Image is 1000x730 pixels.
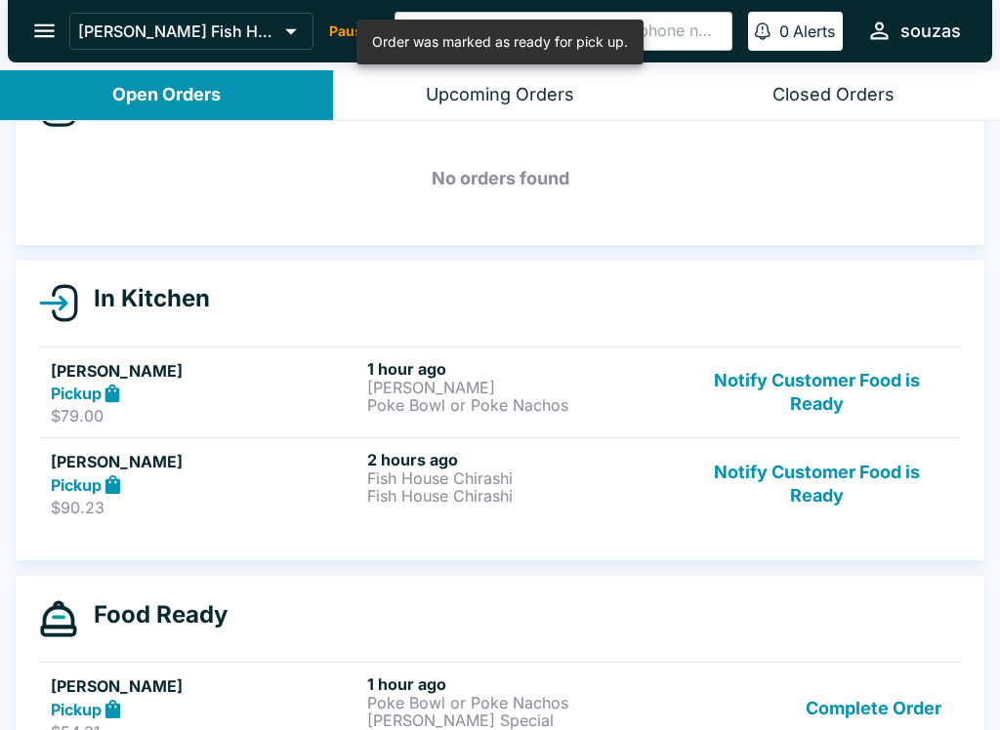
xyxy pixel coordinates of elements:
[367,396,676,414] p: Poke Bowl or Poke Nachos
[772,84,895,106] div: Closed Orders
[329,21,379,41] p: Paused
[51,498,359,517] p: $90.23
[39,143,961,214] h5: No orders found
[51,359,359,383] h5: [PERSON_NAME]
[51,674,359,698] h5: [PERSON_NAME]
[39,437,961,529] a: [PERSON_NAME]Pickup$90.232 hours agoFish House ChirashiFish House ChirashiNotify Customer Food is...
[51,475,102,495] strong: Pickup
[367,694,676,711] p: Poke Bowl or Poke Nachos
[112,84,221,106] div: Open Orders
[779,21,789,41] p: 0
[858,10,969,52] button: souzas
[51,384,102,403] strong: Pickup
[367,487,676,505] p: Fish House Chirashi
[900,20,961,43] div: souzas
[426,84,574,106] div: Upcoming Orders
[69,13,313,50] button: [PERSON_NAME] Fish House
[51,450,359,473] h5: [PERSON_NAME]
[685,450,949,517] button: Notify Customer Food is Ready
[793,21,835,41] p: Alerts
[372,25,628,59] div: Order was marked as ready for pick up.
[20,6,69,56] button: open drawer
[367,359,676,379] h6: 1 hour ago
[367,379,676,396] p: [PERSON_NAME]
[78,21,277,41] p: [PERSON_NAME] Fish House
[78,284,210,313] h4: In Kitchen
[78,600,228,629] h4: Food Ready
[39,346,961,438] a: [PERSON_NAME]Pickup$79.001 hour ago[PERSON_NAME]Poke Bowl or Poke NachosNotify Customer Food is R...
[367,450,676,469] h6: 2 hours ago
[685,359,949,426] button: Notify Customer Food is Ready
[51,700,102,719] strong: Pickup
[51,406,359,426] p: $79.00
[367,469,676,487] p: Fish House Chirashi
[367,674,676,694] h6: 1 hour ago
[367,711,676,729] p: [PERSON_NAME] Special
